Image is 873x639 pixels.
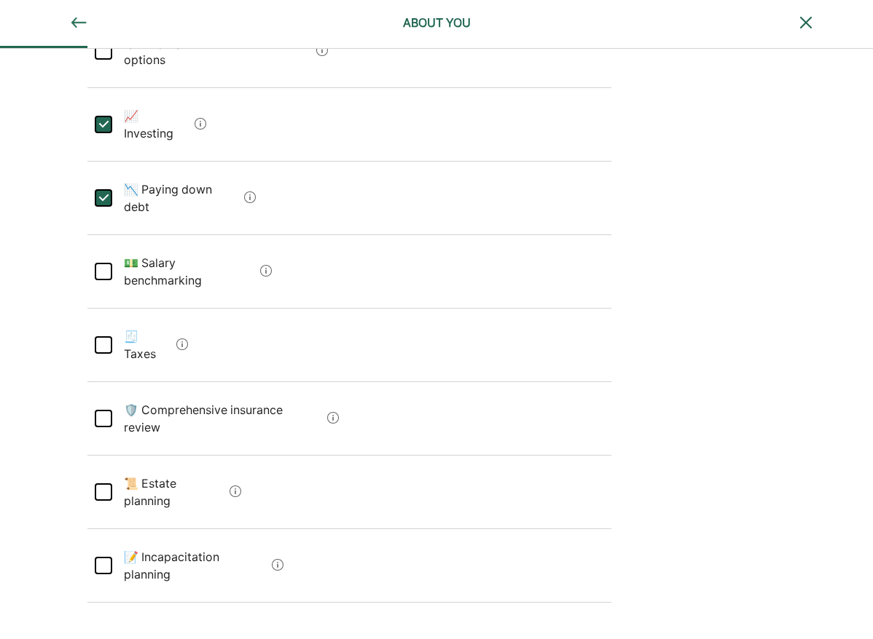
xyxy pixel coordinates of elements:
[112,22,310,80] div: 🚀 Employee stock / stock options
[112,463,224,521] div: 📜 Estate planning
[94,188,111,206] div: L
[112,316,171,374] div: 🧾 Taxes
[112,169,238,227] div: 📉 Paying down debt
[112,389,321,448] div: 🛡️ Comprehensive insurance review
[94,115,111,132] div: L
[312,14,562,31] div: ABOUT YOU
[112,536,267,595] div: 📝 Incapacitation planning
[112,242,255,301] div: 💵 Salary benchmarking
[112,95,189,154] div: 📈 Investing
